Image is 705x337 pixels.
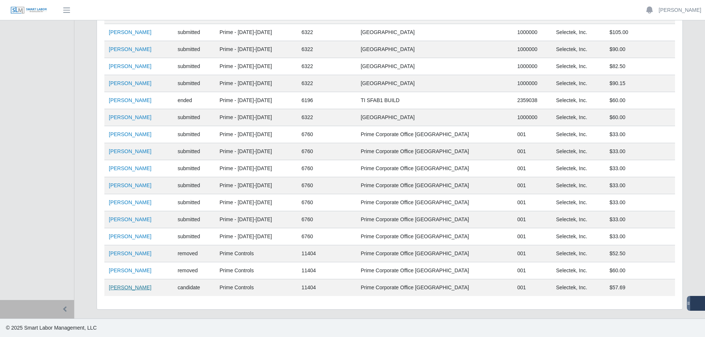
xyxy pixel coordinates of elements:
[513,109,552,126] td: 1000000
[552,143,605,160] td: Selectek, Inc.
[356,194,513,211] td: Prime Corporate Office [GEOGRAPHIC_DATA]
[356,177,513,194] td: Prime Corporate Office [GEOGRAPHIC_DATA]
[552,177,605,194] td: Selectek, Inc.
[356,211,513,228] td: Prime Corporate Office [GEOGRAPHIC_DATA]
[356,228,513,245] td: Prime Corporate Office [GEOGRAPHIC_DATA]
[215,279,297,296] td: Prime Controls
[173,92,215,109] td: ended
[109,165,151,171] a: [PERSON_NAME]
[297,41,356,58] td: 6322
[215,194,297,211] td: Prime - [DATE]-[DATE]
[215,92,297,109] td: Prime - [DATE]-[DATE]
[215,126,297,143] td: Prime - [DATE]-[DATE]
[605,92,675,109] td: $60.00
[109,148,151,154] a: [PERSON_NAME]
[356,75,513,92] td: [GEOGRAPHIC_DATA]
[215,228,297,245] td: Prime - [DATE]-[DATE]
[10,6,47,14] img: SLM Logo
[356,92,513,109] td: TI SFAB1 BUILD
[215,41,297,58] td: Prime - [DATE]-[DATE]
[513,126,552,143] td: 001
[297,279,356,296] td: 11404
[109,46,151,52] a: [PERSON_NAME]
[215,24,297,41] td: Prime - [DATE]-[DATE]
[109,267,151,273] a: [PERSON_NAME]
[356,143,513,160] td: Prime Corporate Office [GEOGRAPHIC_DATA]
[215,177,297,194] td: Prime - [DATE]-[DATE]
[215,75,297,92] td: Prime - [DATE]-[DATE]
[173,177,215,194] td: submitted
[173,279,215,296] td: candidate
[356,109,513,126] td: [GEOGRAPHIC_DATA]
[552,245,605,262] td: Selectek, Inc.
[297,211,356,228] td: 6760
[297,143,356,160] td: 6760
[552,194,605,211] td: Selectek, Inc.
[513,160,552,177] td: 001
[173,160,215,177] td: submitted
[297,194,356,211] td: 6760
[109,250,151,256] a: [PERSON_NAME]
[552,211,605,228] td: Selectek, Inc.
[109,182,151,188] a: [PERSON_NAME]
[109,80,151,86] a: [PERSON_NAME]
[297,262,356,279] td: 11404
[513,279,552,296] td: 001
[297,92,356,109] td: 6196
[356,279,513,296] td: Prime Corporate Office [GEOGRAPHIC_DATA]
[513,211,552,228] td: 001
[605,75,675,92] td: $90.15
[109,29,151,35] a: [PERSON_NAME]
[552,228,605,245] td: Selectek, Inc.
[109,233,151,239] a: [PERSON_NAME]
[552,262,605,279] td: Selectek, Inc.
[356,24,513,41] td: [GEOGRAPHIC_DATA]
[215,58,297,75] td: Prime - [DATE]-[DATE]
[356,245,513,262] td: Prime Corporate Office [GEOGRAPHIC_DATA]
[552,58,605,75] td: Selectek, Inc.
[215,262,297,279] td: Prime Controls
[173,126,215,143] td: submitted
[356,58,513,75] td: [GEOGRAPHIC_DATA]
[356,126,513,143] td: Prime Corporate Office [GEOGRAPHIC_DATA]
[552,109,605,126] td: Selectek, Inc.
[173,245,215,262] td: removed
[552,92,605,109] td: Selectek, Inc.
[173,109,215,126] td: submitted
[605,58,675,75] td: $82.50
[297,160,356,177] td: 6760
[605,24,675,41] td: $105.00
[297,109,356,126] td: 6322
[297,24,356,41] td: 6322
[297,75,356,92] td: 6322
[552,160,605,177] td: Selectek, Inc.
[605,211,675,228] td: $33.00
[297,245,356,262] td: 11404
[513,177,552,194] td: 001
[605,262,675,279] td: $60.00
[513,262,552,279] td: 001
[605,160,675,177] td: $33.00
[552,41,605,58] td: Selectek, Inc.
[109,216,151,222] a: [PERSON_NAME]
[173,143,215,160] td: submitted
[173,228,215,245] td: submitted
[173,211,215,228] td: submitted
[513,24,552,41] td: 1000000
[605,177,675,194] td: $33.00
[215,143,297,160] td: Prime - [DATE]-[DATE]
[297,228,356,245] td: 6760
[215,245,297,262] td: Prime Controls
[605,41,675,58] td: $90.00
[513,92,552,109] td: 2359038
[173,75,215,92] td: submitted
[173,194,215,211] td: submitted
[513,194,552,211] td: 001
[513,228,552,245] td: 001
[356,262,513,279] td: Prime Corporate Office [GEOGRAPHIC_DATA]
[513,58,552,75] td: 1000000
[215,160,297,177] td: Prime - [DATE]-[DATE]
[173,58,215,75] td: submitted
[356,41,513,58] td: [GEOGRAPHIC_DATA]
[297,126,356,143] td: 6760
